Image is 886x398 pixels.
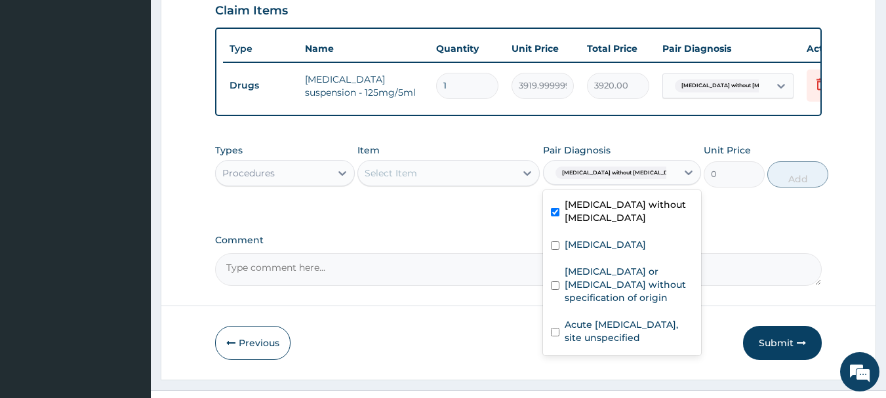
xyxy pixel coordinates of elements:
label: Unit Price [704,144,751,157]
div: Minimize live chat window [215,7,247,38]
button: Add [767,161,828,188]
div: Chat with us now [68,73,220,90]
th: Total Price [580,35,656,62]
th: Type [223,37,298,61]
h3: Claim Items [215,4,288,18]
span: [MEDICAL_DATA] without [MEDICAL_DATA] [555,167,688,180]
textarea: Type your message and hit 'Enter' [7,262,250,308]
div: Procedures [222,167,275,180]
label: Comment [215,235,822,246]
label: Item [357,144,380,157]
label: [MEDICAL_DATA] without [MEDICAL_DATA] [565,198,693,224]
div: Select Item [365,167,417,180]
button: Previous [215,326,291,360]
td: Drugs [223,73,298,98]
span: [MEDICAL_DATA] without [MEDICAL_DATA] [675,79,807,92]
label: [MEDICAL_DATA] [565,238,646,251]
label: Pair Diagnosis [543,144,611,157]
label: Acute [MEDICAL_DATA], site unspecified [565,318,693,344]
th: Quantity [430,35,505,62]
label: [MEDICAL_DATA] or [MEDICAL_DATA] without specification of origin [565,265,693,304]
img: d_794563401_company_1708531726252_794563401 [24,66,53,98]
th: Unit Price [505,35,580,62]
label: Types [215,145,243,156]
td: [MEDICAL_DATA] suspension - 125mg/5ml [298,66,430,106]
th: Pair Diagnosis [656,35,800,62]
span: We're online! [76,117,181,249]
th: Name [298,35,430,62]
button: Submit [743,326,822,360]
th: Actions [800,35,866,62]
